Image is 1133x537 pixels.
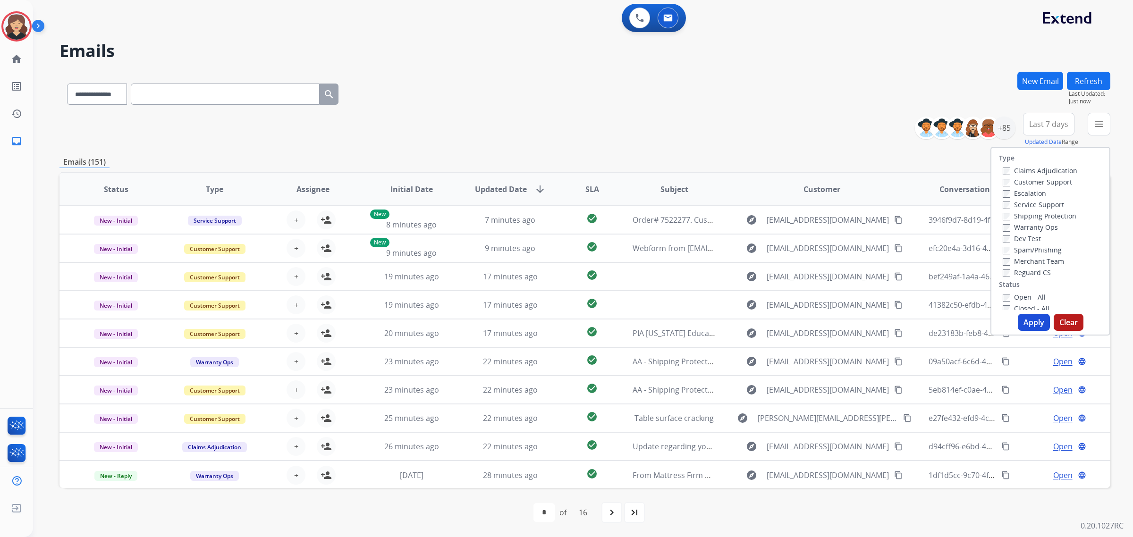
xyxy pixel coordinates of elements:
label: Spam/Phishing [1003,245,1062,254]
mat-icon: content_copy [1001,442,1010,451]
label: Escalation [1003,189,1046,198]
span: Subject [660,184,688,195]
span: Initial Date [390,184,433,195]
span: Open [1053,412,1073,424]
mat-icon: content_copy [894,357,903,366]
span: + [294,384,298,395]
button: Refresh [1067,72,1110,90]
span: e27fe432-efd9-4c15-9705-4967cbe19aa3 [929,413,1070,423]
span: Warranty Ops [190,357,239,367]
button: New Email [1017,72,1063,90]
label: Merchant Team [1003,257,1064,266]
label: Claims Adjudication [1003,166,1077,175]
span: 9 minutes ago [386,248,437,258]
span: 28 minutes ago [483,470,538,480]
mat-icon: explore [737,412,748,424]
span: + [294,214,298,226]
button: Apply [1018,314,1050,331]
label: Status [999,280,1020,289]
span: Customer Support [184,272,245,282]
label: Warranty Ops [1003,223,1058,232]
span: Assignee [296,184,330,195]
span: 7 minutes ago [485,215,535,225]
mat-icon: check_circle [586,411,598,422]
input: Spam/Phishing [1003,247,1010,254]
span: Claims Adjudication [182,442,247,452]
span: New - Initial [94,357,138,367]
span: [EMAIL_ADDRESS][DOMAIN_NAME] [767,327,889,339]
input: Closed - All [1003,305,1010,313]
span: Type [206,184,223,195]
span: 41382c50-efdb-4960-a32d-58e002ab915e [929,300,1074,310]
span: 3946f9d7-8d19-4f9a-b5af-84889c30f6d8 [929,215,1068,225]
span: 17 minutes ago [483,328,538,338]
span: 26 minutes ago [384,441,439,452]
mat-icon: check_circle [586,468,598,479]
span: Order# 7522277. Customer Name: [PERSON_NAME]. Reference #113349bd-88df-4626-97e6-7e8859-7522277 [633,215,1013,225]
mat-icon: person_add [321,470,332,481]
span: Customer [803,184,840,195]
span: + [294,327,298,339]
span: + [294,441,298,452]
mat-icon: menu [1093,118,1105,130]
span: 19 minutes ago [384,300,439,310]
button: Updated Date [1025,138,1062,146]
mat-icon: explore [746,356,757,367]
button: + [287,437,305,456]
input: Dev Test [1003,235,1010,243]
label: Open - All [1003,293,1046,302]
span: 5eb814ef-c0ae-4597-b0c7-b96c6ba684ee [929,385,1073,395]
mat-icon: home [11,53,22,65]
span: [EMAIL_ADDRESS][DOMAIN_NAME] [767,384,889,395]
span: + [294,470,298,481]
mat-icon: person_add [321,327,332,339]
mat-icon: check_circle [586,213,598,224]
mat-icon: language [1078,471,1086,479]
mat-icon: content_copy [894,329,903,337]
mat-icon: check_circle [586,326,598,337]
label: Closed - All [1003,304,1049,313]
button: + [287,380,305,399]
img: avatar [3,13,30,40]
span: 19 minutes ago [384,271,439,282]
span: + [294,412,298,424]
mat-icon: explore [746,441,757,452]
span: [EMAIL_ADDRESS][DOMAIN_NAME] [767,299,889,310]
span: Open [1053,384,1073,395]
span: Conversation ID [939,184,1000,195]
label: Customer Support [1003,177,1072,186]
span: New - Initial [94,386,138,395]
span: New - Reply [94,471,137,481]
mat-icon: explore [746,271,757,282]
span: [EMAIL_ADDRESS][DOMAIN_NAME] [767,243,889,254]
mat-icon: person_add [321,356,332,367]
p: 0.20.1027RC [1081,520,1124,531]
span: [DATE] [400,470,423,480]
mat-icon: explore [746,384,757,395]
mat-icon: explore [746,327,757,339]
div: of [559,507,566,518]
mat-icon: check_circle [586,439,598,451]
button: + [287,352,305,371]
span: Status [104,184,128,195]
input: Shipping Protection [1003,213,1010,220]
mat-icon: person_add [321,441,332,452]
span: 17 minutes ago [483,271,538,282]
button: + [287,295,305,314]
mat-icon: person_add [321,412,332,424]
span: Open [1053,356,1073,367]
mat-icon: explore [746,243,757,254]
mat-icon: check_circle [586,298,598,309]
span: Just now [1069,98,1110,105]
span: 22 minutes ago [483,413,538,423]
span: Updated Date [475,184,527,195]
span: [EMAIL_ADDRESS][DOMAIN_NAME] [767,441,889,452]
span: 09a50acf-6c6d-4994-beef-41aa121697b9 [929,356,1071,367]
mat-icon: content_copy [894,471,903,479]
span: Last Updated: [1069,90,1110,98]
mat-icon: language [1078,357,1086,366]
span: 9 minutes ago [485,243,535,253]
span: New - Initial [94,216,138,226]
p: New [370,238,389,247]
mat-icon: content_copy [894,272,903,281]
